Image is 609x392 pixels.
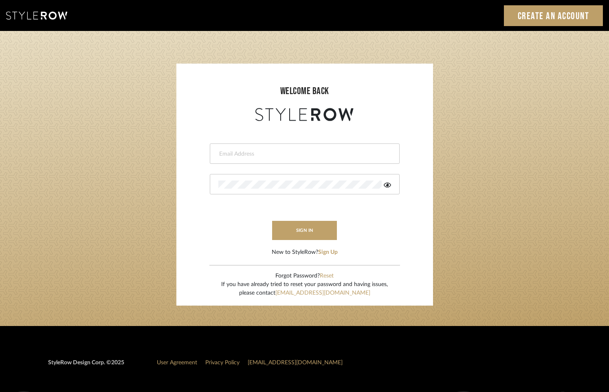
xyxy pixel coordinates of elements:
[320,272,334,280] button: Reset
[272,221,337,240] button: sign in
[504,5,603,26] a: Create an Account
[157,360,197,366] a: User Agreement
[205,360,240,366] a: Privacy Policy
[272,248,338,257] div: New to StyleRow?
[218,150,389,158] input: Email Address
[221,272,388,280] div: Forgot Password?
[248,360,343,366] a: [EMAIL_ADDRESS][DOMAIN_NAME]
[48,359,124,374] div: StyleRow Design Corp. ©2025
[221,280,388,297] div: If you have already tried to reset your password and having issues, please contact
[185,84,425,99] div: welcome back
[318,248,338,257] button: Sign Up
[275,290,370,296] a: [EMAIL_ADDRESS][DOMAIN_NAME]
